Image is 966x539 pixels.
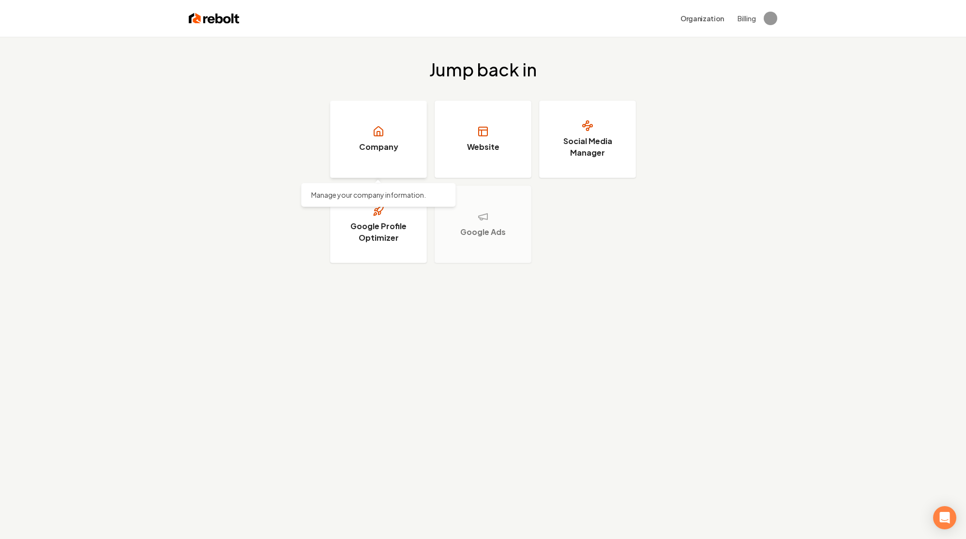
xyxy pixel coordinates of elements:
[330,101,427,178] a: Company
[429,60,537,79] h2: Jump back in
[359,141,398,153] h3: Company
[551,135,624,159] h3: Social Media Manager
[738,14,756,23] button: Billing
[342,220,415,244] h3: Google Profile Optimizer
[539,101,636,178] a: Social Media Manager
[675,10,730,27] button: Organization
[189,12,240,25] img: Rebolt Logo
[467,141,499,153] h3: Website
[460,226,506,238] h3: Google Ads
[435,101,531,178] a: Website
[764,12,777,25] img: Matthew Mayer
[311,190,446,200] p: Manage your company information.
[933,506,956,529] div: Open Intercom Messenger
[330,186,427,263] a: Google Profile Optimizer
[764,12,777,25] button: Open user button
